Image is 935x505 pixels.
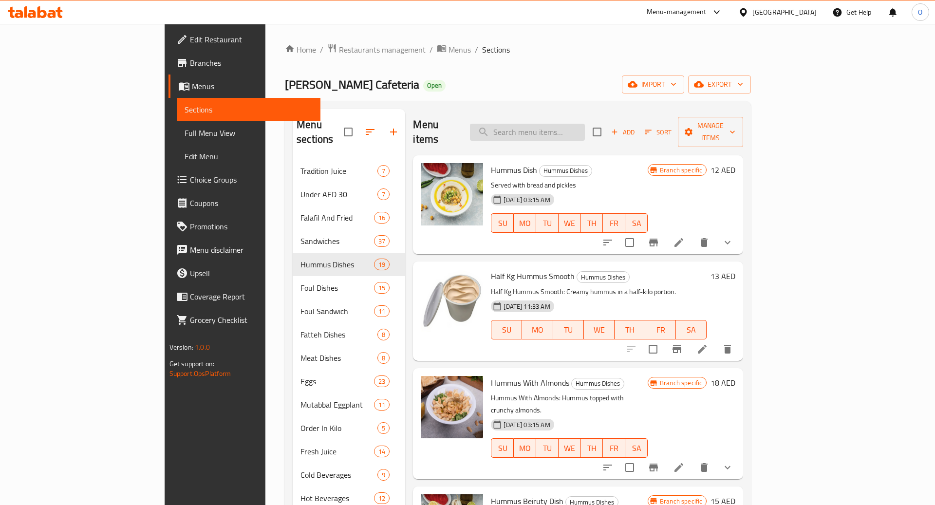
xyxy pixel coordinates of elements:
[622,75,684,94] button: import
[293,370,405,393] div: Eggs23
[358,120,382,144] span: Sort sections
[495,323,518,337] span: SU
[378,167,389,176] span: 7
[562,441,577,455] span: WE
[518,216,532,230] span: MO
[500,302,554,311] span: [DATE] 11:33 AM
[491,375,569,390] span: Hummus With Almonds
[596,456,619,479] button: sort-choices
[642,231,665,254] button: Branch-specific-item
[686,120,735,144] span: Manage items
[526,323,549,337] span: MO
[557,323,580,337] span: TU
[536,438,559,458] button: TU
[374,235,390,247] div: items
[581,438,603,458] button: TH
[688,75,751,94] button: export
[500,195,554,205] span: [DATE] 03:15 AM
[716,337,739,361] button: delete
[168,51,321,75] a: Branches
[645,320,676,339] button: FR
[300,399,374,411] span: Mutabbal Eggplant
[327,43,426,56] a: Restaurants management
[293,299,405,323] div: Foul Sandwich11
[168,285,321,308] a: Coverage Report
[421,163,483,225] img: Hummus Dish
[629,441,644,455] span: SA
[619,457,640,478] span: Select to update
[374,492,390,504] div: items
[190,197,313,209] span: Coupons
[625,438,648,458] button: SA
[190,34,313,45] span: Edit Restaurant
[378,190,389,199] span: 7
[374,494,389,503] span: 12
[423,81,446,90] span: Open
[540,165,592,176] span: Hummus Dishes
[495,216,510,230] span: SU
[673,462,685,473] a: Edit menu item
[300,375,374,387] span: Eggs
[711,269,735,283] h6: 13 AED
[168,262,321,285] a: Upsell
[482,44,510,56] span: Sections
[619,232,640,253] span: Select to update
[192,80,313,92] span: Menus
[300,188,377,200] span: Under AED 30
[168,168,321,191] a: Choice Groups
[382,120,405,144] button: Add section
[300,305,374,317] div: Foul Sandwich
[559,213,581,233] button: WE
[649,323,672,337] span: FR
[680,323,703,337] span: SA
[588,323,611,337] span: WE
[716,456,739,479] button: show more
[449,44,471,56] span: Menus
[195,341,210,354] span: 1.0.0
[430,44,433,56] li: /
[300,469,377,481] span: Cold Beverages
[300,165,377,177] span: Tradition Juice
[374,282,390,294] div: items
[643,339,663,359] span: Select to update
[168,215,321,238] a: Promotions
[711,163,735,177] h6: 12 AED
[539,165,592,177] div: Hummus Dishes
[300,329,377,340] span: Fatteh Dishes
[423,80,446,92] div: Open
[722,237,733,248] svg: Show Choices
[177,145,321,168] a: Edit Menu
[610,127,636,138] span: Add
[293,253,405,276] div: Hummus Dishes19
[293,229,405,253] div: Sandwiches37
[374,446,390,457] div: items
[190,267,313,279] span: Upsell
[378,354,389,363] span: 8
[339,44,426,56] span: Restaurants management
[673,237,685,248] a: Edit menu item
[293,416,405,440] div: Order In Kilo5
[571,378,624,390] div: Hummus Dishes
[168,238,321,262] a: Menu disclaimer
[607,125,638,140] span: Add item
[300,282,374,294] div: Foul Dishes
[676,320,707,339] button: SA
[603,213,625,233] button: FR
[603,438,625,458] button: FR
[638,125,678,140] span: Sort items
[185,104,313,115] span: Sections
[300,422,377,434] div: Order In Kilo
[185,127,313,139] span: Full Menu View
[491,438,514,458] button: SU
[169,341,193,354] span: Version:
[374,212,390,224] div: items
[615,320,645,339] button: TH
[190,244,313,256] span: Menu disclaimer
[607,216,621,230] span: FR
[293,276,405,299] div: Foul Dishes15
